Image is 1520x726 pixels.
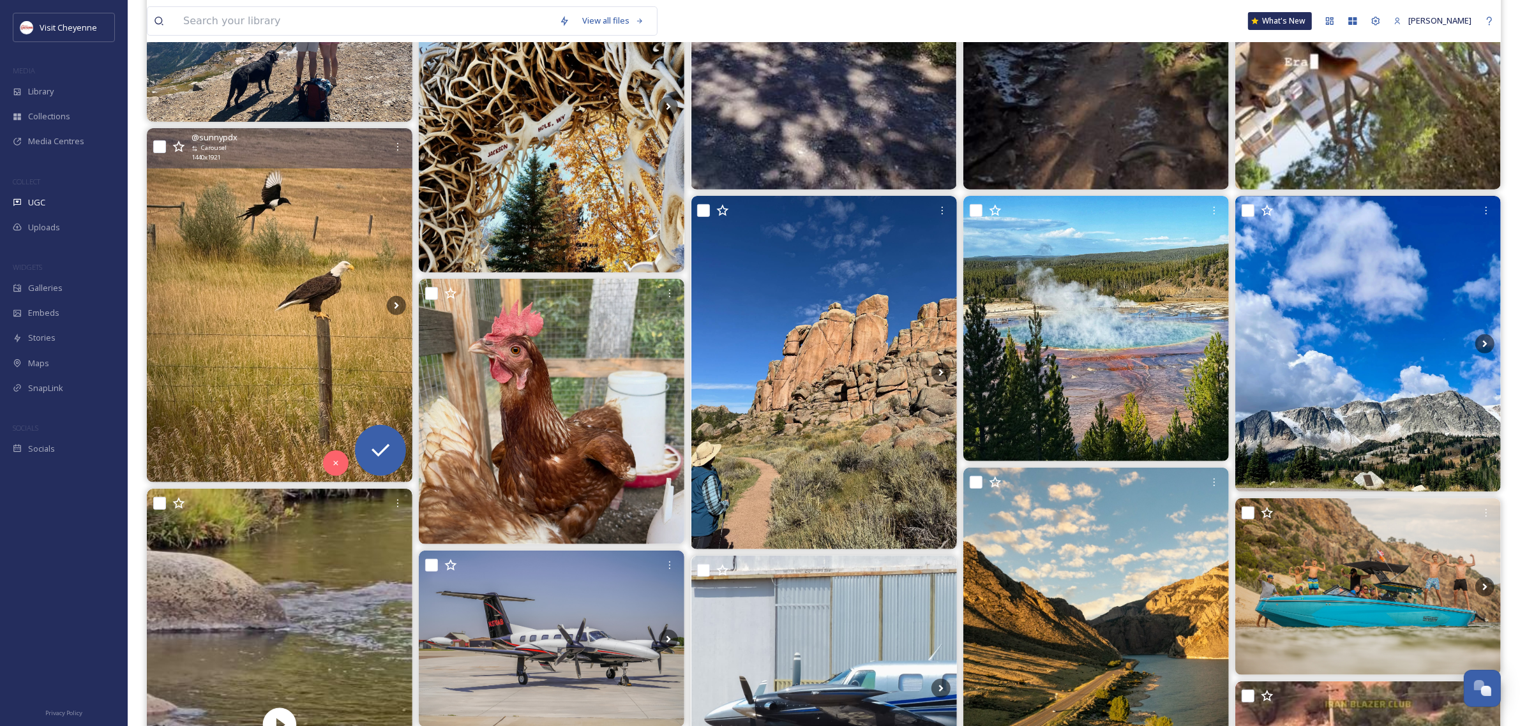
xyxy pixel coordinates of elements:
[419,279,684,544] img: Oh Cheyenne, what a big beautiful comb you have 👑 #cheyenne #isabrown #livingthatflocklife #backy...
[28,382,63,394] span: SnapLink
[28,357,49,369] span: Maps
[1248,12,1312,30] a: What's New
[28,282,63,294] span: Galleries
[28,332,56,344] span: Stories
[13,66,35,75] span: MEDIA
[691,196,957,550] img: New state unlocked. . . . #wyoming #vedauwoo #vedauwoowyoming #medicinebownationalforest #hiking ...
[1387,8,1478,33] a: [PERSON_NAME]
[1464,670,1501,707] button: Open Chat
[28,85,54,98] span: Library
[45,709,82,717] span: Privacy Policy
[28,110,70,122] span: Collections
[13,423,38,433] span: SOCIALS
[963,196,1229,461] img: Grand Prismatic Spring, Yellowstone NP, Wyoming 🇺🇸
[28,196,45,209] span: UGC
[1235,196,1501,492] img: Rugged, untamed, and distinctly American. #wyoming #thatswy
[28,135,84,147] span: Media Centres
[1408,15,1471,26] span: [PERSON_NAME]
[28,307,59,319] span: Embeds
[576,8,651,33] a: View all files
[147,128,412,482] img: A day in nature in Wyoming #bighornmountains #thatswy
[1235,498,1501,675] img: Summer's not over YET! There's still time to get out on the water and take advantage of our final...
[45,704,82,720] a: Privacy Policy
[28,221,60,233] span: Uploads
[20,21,33,34] img: visit_cheyenne_logo.jpeg
[28,443,55,455] span: Socials
[13,177,40,186] span: COLLECT
[13,262,42,272] span: WIDGETS
[201,144,227,152] span: Carousel
[177,7,553,35] input: Search your library
[40,22,97,33] span: Visit Cheyenne
[192,153,220,162] span: 1440 x 1921
[192,131,237,144] span: @ sunnypdx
